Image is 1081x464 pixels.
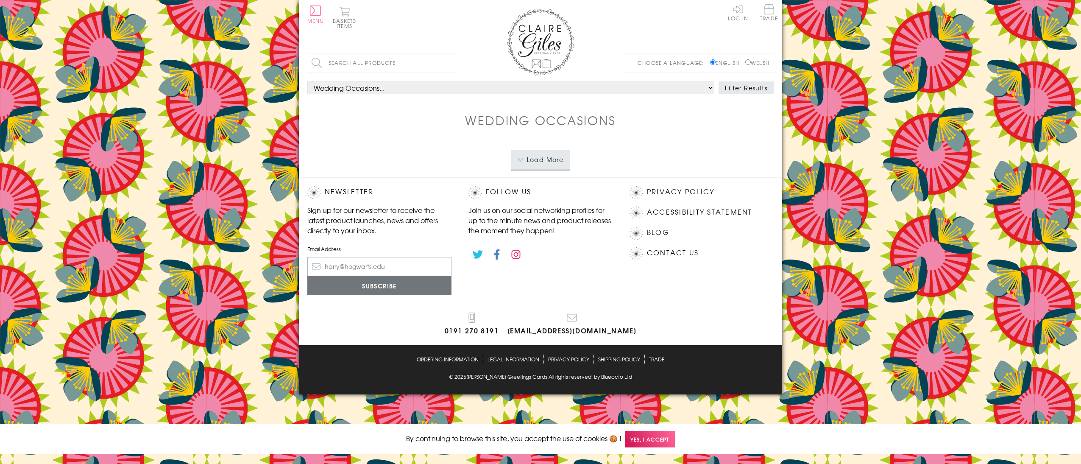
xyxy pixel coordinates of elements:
[728,4,748,21] a: Log In
[307,205,451,235] p: Sign up for our newsletter to receive the latest product launches, news and offers directly to yo...
[468,205,613,235] p: Join us on our social networking profiles for up to the minute news and product releases the mome...
[647,227,669,238] a: Blog
[598,354,640,364] a: Shipping Policy
[465,112,616,129] h1: Wedding Occasions
[638,59,708,67] p: Choose a language:
[307,245,451,253] label: Email Address
[307,373,774,380] p: © 2025 .
[307,53,456,73] input: Search all products
[307,6,324,23] button: Menu
[710,59,744,67] label: English
[307,276,451,295] input: Subscribe
[511,150,570,169] button: Load More
[647,247,699,259] a: Contact Us
[745,59,769,67] label: Welsh
[307,186,451,199] h2: Newsletter
[594,373,632,382] a: by Blueocto Ltd
[307,17,324,25] span: Menu
[649,354,664,364] a: Trade
[337,17,356,30] span: 0 items
[447,53,456,73] input: Search
[647,186,714,198] a: Privacy Policy
[760,4,778,22] a: Trade
[647,207,752,218] a: Accessibility Statement
[710,59,716,65] input: English
[719,81,774,94] button: Filter Results
[507,8,574,75] img: Claire Giles Greetings Cards
[760,4,778,21] span: Trade
[445,313,499,337] a: 0191 270 8191
[548,354,589,364] a: Privacy Policy
[488,354,539,364] a: Legal Information
[745,59,751,65] input: Welsh
[549,373,593,380] span: All rights reserved.
[507,313,637,337] a: [EMAIL_ADDRESS][DOMAIN_NAME]
[466,373,547,382] a: [PERSON_NAME] Greetings Cards
[333,7,356,28] button: Basket0 items
[625,431,675,447] span: Yes, I accept
[307,257,451,276] input: harry@hogwarts.edu
[468,186,613,199] h2: Follow Us
[417,354,479,364] a: Ordering Information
